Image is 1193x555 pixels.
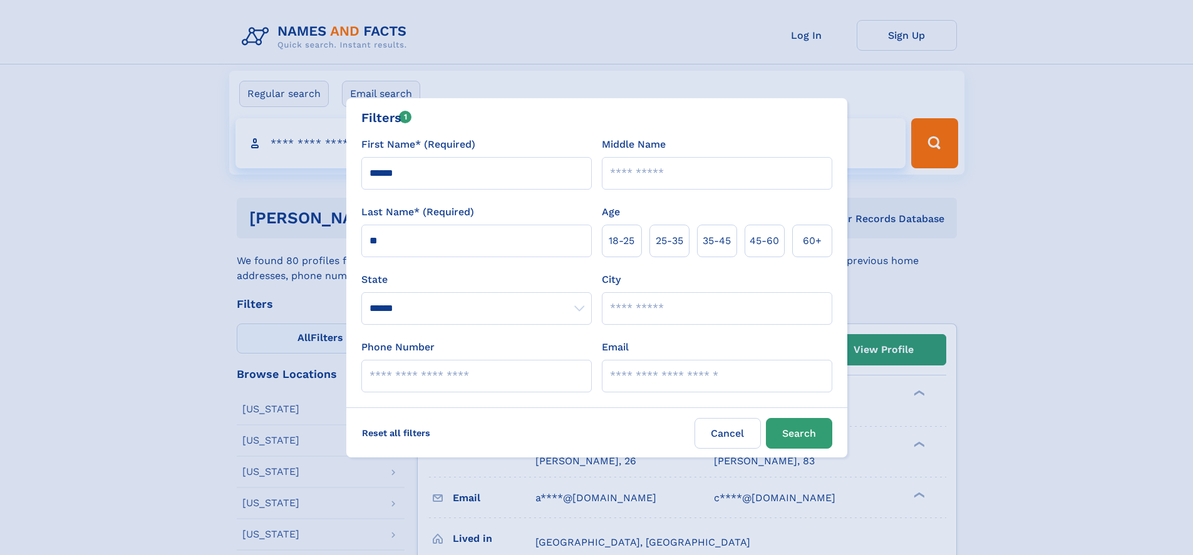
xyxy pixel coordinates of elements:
[602,205,620,220] label: Age
[602,340,629,355] label: Email
[361,340,435,355] label: Phone Number
[361,108,412,127] div: Filters
[703,233,731,248] span: 35‑45
[656,233,683,248] span: 25‑35
[750,233,779,248] span: 45‑60
[361,205,474,220] label: Last Name* (Required)
[766,418,832,449] button: Search
[354,418,438,448] label: Reset all filters
[695,418,761,449] label: Cancel
[361,137,475,152] label: First Name* (Required)
[803,233,822,248] span: 60+
[602,272,621,287] label: City
[361,272,592,287] label: State
[602,137,666,152] label: Middle Name
[609,233,634,248] span: 18‑25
